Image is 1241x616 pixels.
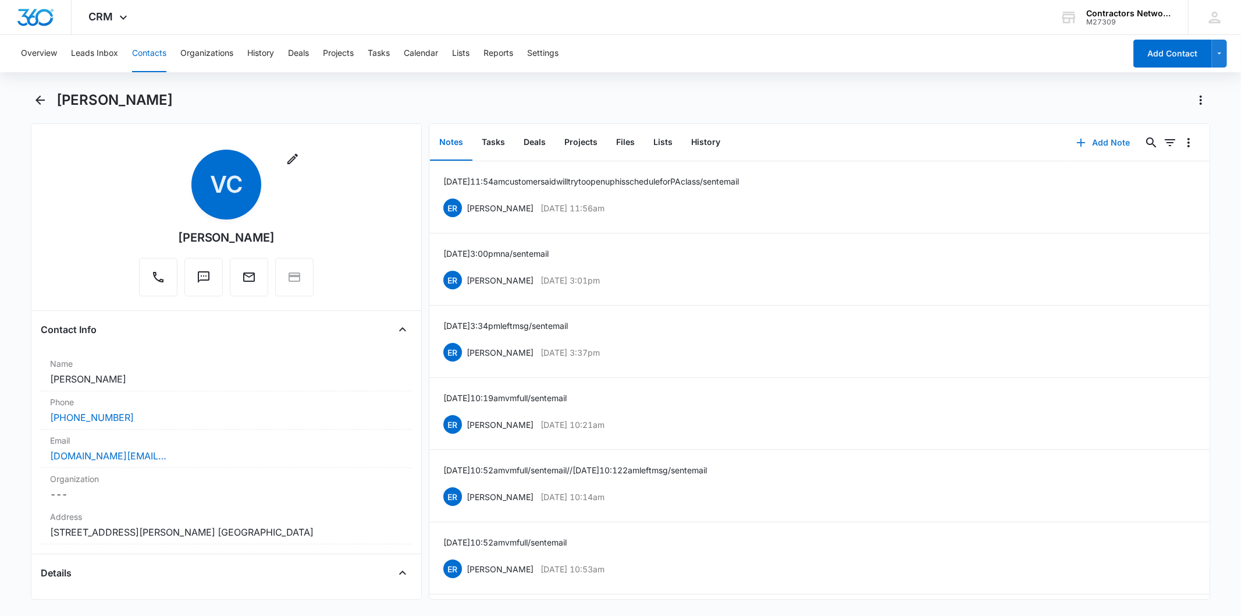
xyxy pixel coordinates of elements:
[393,564,412,582] button: Close
[132,35,166,72] button: Contacts
[50,525,402,539] dd: [STREET_ADDRESS][PERSON_NAME] [GEOGRAPHIC_DATA]
[443,560,462,578] span: ER
[393,320,412,339] button: Close
[184,258,223,296] button: Text
[230,258,268,296] button: Email
[443,320,568,332] p: [DATE] 3:34pm left msg / sent email
[1086,18,1171,26] div: account id
[178,229,275,246] div: [PERSON_NAME]
[41,566,72,580] h4: Details
[483,35,513,72] button: Reports
[50,357,402,370] label: Name
[467,274,534,286] p: [PERSON_NAME]
[368,35,390,72] button: Tasks
[443,199,462,217] span: ER
[247,35,274,72] button: History
[443,392,567,404] p: [DATE] 10:19am vm full / sent email
[1065,129,1142,157] button: Add Note
[443,247,549,260] p: [DATE] 3:00pm na / sent email
[555,125,607,161] button: Projects
[443,536,567,548] p: [DATE] 10:52am vm full / sent email
[467,491,534,503] p: [PERSON_NAME]
[541,274,600,286] p: [DATE] 3:01pm
[541,419,605,431] p: [DATE] 10:21am
[41,323,97,337] h4: Contact Info
[443,487,462,506] span: ER
[467,202,534,214] p: [PERSON_NAME]
[404,35,438,72] button: Calendar
[443,415,462,434] span: ER
[514,125,555,161] button: Deals
[56,91,173,109] h1: [PERSON_NAME]
[467,563,534,575] p: [PERSON_NAME]
[472,125,514,161] button: Tasks
[230,276,268,286] a: Email
[452,35,470,72] button: Lists
[50,396,402,408] label: Phone
[41,353,411,391] div: Name[PERSON_NAME]
[50,449,166,463] a: [DOMAIN_NAME][EMAIL_ADDRESS][DOMAIN_NAME]
[50,473,402,485] label: Organization
[41,430,411,468] div: Email[DOMAIN_NAME][EMAIL_ADDRESS][DOMAIN_NAME]
[467,419,534,431] p: [PERSON_NAME]
[430,125,472,161] button: Notes
[323,35,354,72] button: Projects
[180,35,233,72] button: Organizations
[541,563,605,575] p: [DATE] 10:53am
[184,276,223,286] a: Text
[288,35,309,72] button: Deals
[541,491,605,503] p: [DATE] 10:14am
[139,258,177,296] button: Call
[607,125,644,161] button: Files
[50,372,402,386] dd: [PERSON_NAME]
[541,346,600,359] p: [DATE] 3:37pm
[31,91,49,109] button: Back
[1192,91,1210,109] button: Actions
[50,434,402,447] label: Email
[467,346,534,359] p: [PERSON_NAME]
[644,125,682,161] button: Lists
[41,468,411,506] div: Organization---
[443,343,462,362] span: ER
[50,511,402,523] label: Address
[139,276,177,286] a: Call
[443,175,739,187] p: [DATE] 11:54am customer said will try to open up his schedule for PA class / sent email
[682,125,730,161] button: History
[89,10,113,23] span: CRM
[71,35,118,72] button: Leads Inbox
[1142,133,1161,152] button: Search...
[1161,133,1179,152] button: Filters
[21,35,57,72] button: Overview
[443,464,707,476] p: [DATE] 10:52am vm full / sent email // [DATE] 10:122am left msg / sent email
[41,506,411,544] div: Address[STREET_ADDRESS][PERSON_NAME] [GEOGRAPHIC_DATA]
[541,202,605,214] p: [DATE] 11:56am
[1133,40,1212,68] button: Add Contact
[191,150,261,220] span: VC
[41,391,411,430] div: Phone[PHONE_NUMBER]
[527,35,559,72] button: Settings
[1179,133,1198,152] button: Overflow Menu
[50,487,402,501] dd: ---
[50,410,134,424] a: [PHONE_NUMBER]
[443,271,462,289] span: ER
[1086,9,1171,18] div: account name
